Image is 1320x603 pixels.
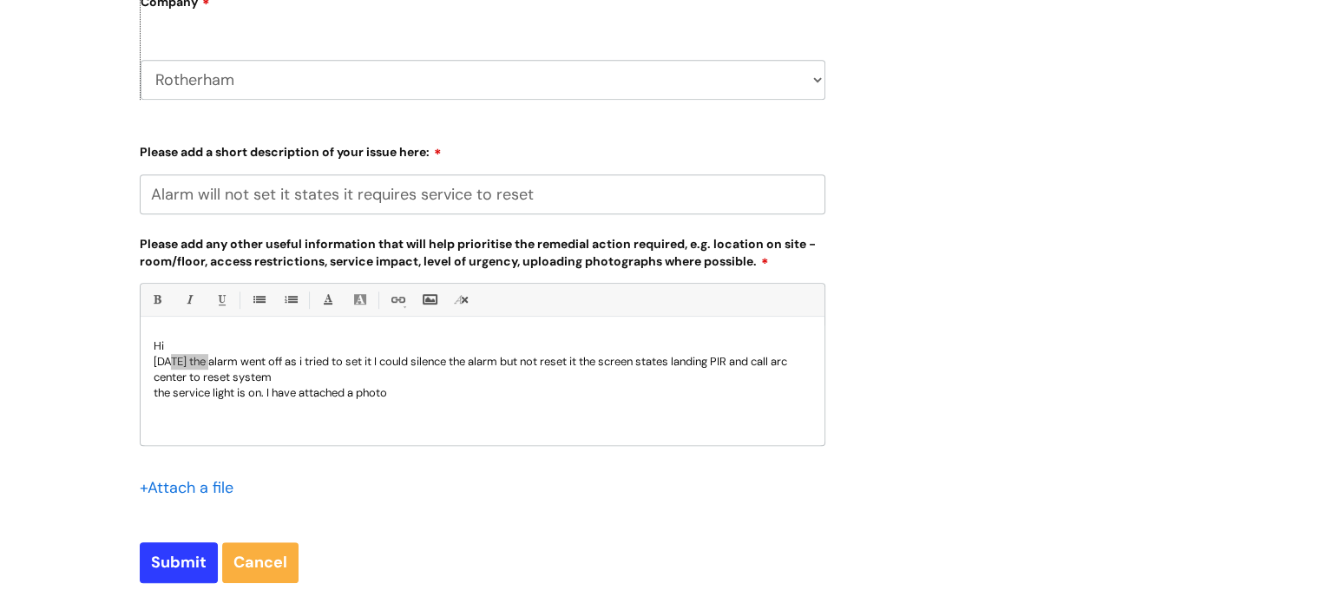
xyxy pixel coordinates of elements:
[140,233,825,269] label: Please add any other useful information that will help prioritise the remedial action required, e...
[317,289,338,311] a: Font Color
[210,289,232,311] a: Underline(Ctrl-U)
[146,289,167,311] a: Bold (Ctrl-B)
[178,289,200,311] a: Italic (Ctrl-I)
[386,289,408,311] a: Link
[140,474,244,501] div: Attach a file
[154,338,811,354] p: Hi
[247,289,269,311] a: • Unordered List (Ctrl-Shift-7)
[222,542,299,582] a: Cancel
[279,289,301,311] a: 1. Ordered List (Ctrl-Shift-8)
[154,354,811,385] p: [DATE] the alarm went off as i tried to set it I could silence the alarm but not reset it the scr...
[450,289,472,311] a: Remove formatting (Ctrl-\)
[140,139,825,160] label: Please add a short description of your issue here:
[140,542,218,582] input: Submit
[154,385,811,401] p: the service light is on. I have attached a photo
[418,289,440,311] a: Insert Image...
[349,289,371,311] a: Back Color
